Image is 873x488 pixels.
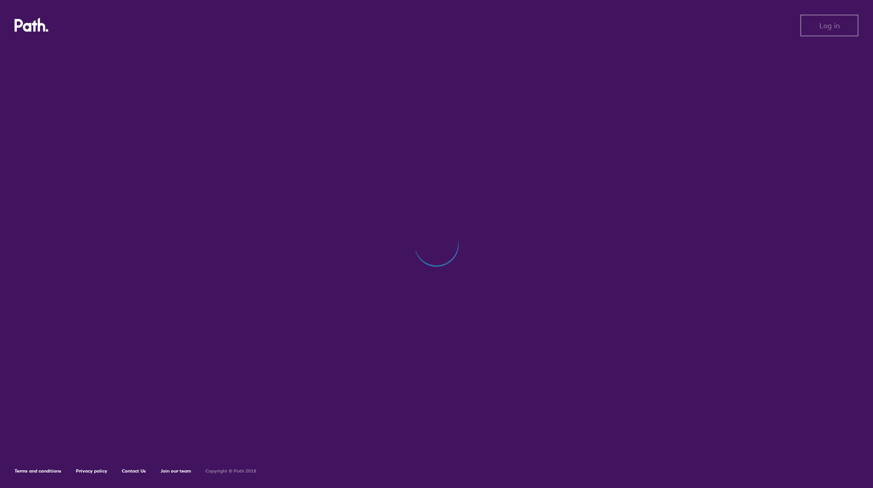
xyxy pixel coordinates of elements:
[800,15,858,36] button: Log in
[206,468,256,474] h6: Copyright © Path 2018
[161,468,191,474] a: Join our team
[819,21,840,30] span: Log in
[15,468,61,474] a: Terms and conditions
[76,468,107,474] a: Privacy policy
[122,468,146,474] a: Contact Us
